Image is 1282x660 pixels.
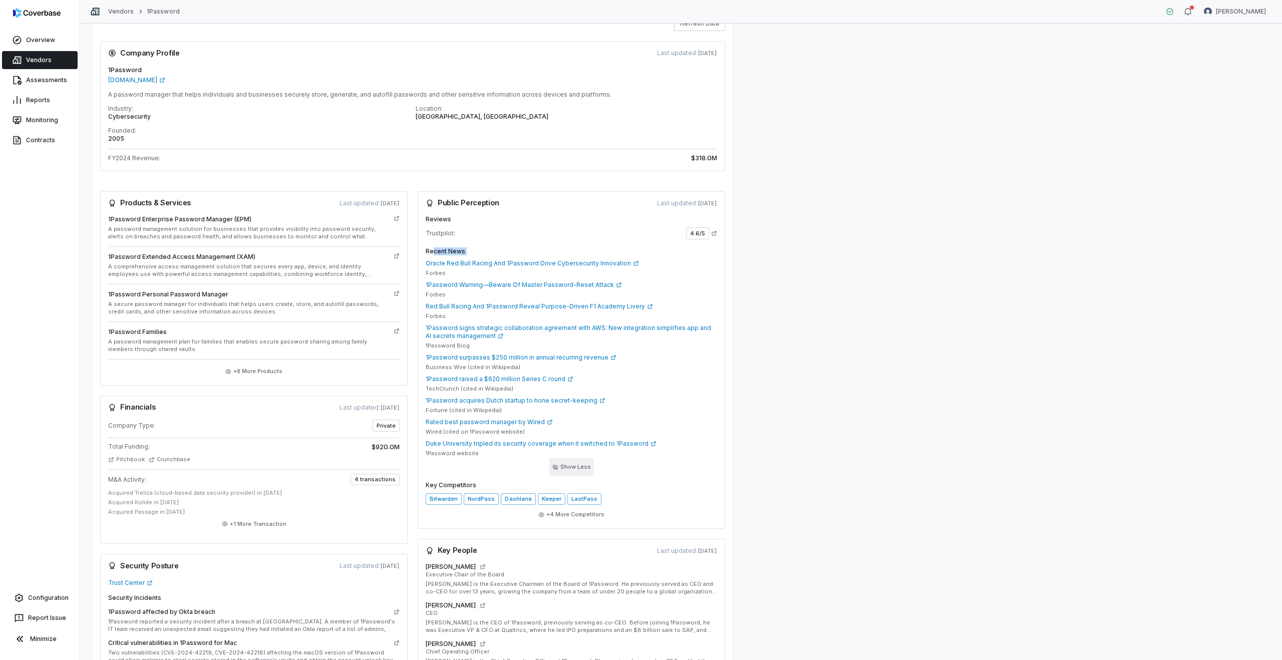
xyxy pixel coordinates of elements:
[219,515,289,533] button: +1 More Transaction
[426,385,513,393] span: TechCrunch (cited in Wikipedia)
[108,215,390,223] h4: 1Password Enterprise Password Manager (EPM)
[108,113,410,121] p: Cybersecurity
[108,328,390,336] h4: 1Password Families
[1216,8,1266,16] span: [PERSON_NAME]
[2,71,78,89] a: Assessments
[108,199,191,207] h3: Products & Services
[108,154,160,162] span: FY2024 Revenue:
[4,589,76,607] a: Configuration
[657,199,717,207] span: Last updated:
[426,418,717,426] a: Rated best password manager by Wired
[426,397,717,405] a: 1Password acquires Dutch startup to hone secret-keeping
[416,105,443,112] span: Location:
[426,640,476,648] h4: [PERSON_NAME]
[535,506,607,524] button: +4 More Competitors
[108,579,153,587] a: Trust Center
[426,364,520,371] span: Business Wire (cited in Wikipedia)
[372,442,400,452] span: $920.0M
[674,16,725,31] button: Refresh Data
[426,199,499,207] h3: Public Perception
[4,629,76,649] button: Minimize
[426,481,717,489] h4: Key Competitors
[657,49,717,57] span: Last updated:
[108,290,390,298] h4: 1Password Personal Password Manager
[108,253,390,261] h4: 1Password Extended Access Management (XAM)
[426,291,446,298] span: Forbes
[351,474,400,485] span: 4 transactions
[2,91,78,109] a: Reports
[426,247,717,255] h4: Recent News
[426,259,717,267] a: Oracle Red Bull Racing And 1Password Drive Cybersecurity Innovation
[340,404,400,412] span: Last updated:
[1198,4,1272,19] button: Lili Jiang avatar[PERSON_NAME]
[698,50,717,57] span: [DATE]
[426,428,525,436] span: Wired (cited on 1Password website)
[426,450,479,457] span: 1Password website
[108,476,146,484] span: M&A Activity:
[426,601,476,609] h4: [PERSON_NAME]
[108,135,410,143] p: 2005
[426,229,455,237] span: Trustpilot:
[108,8,134,16] a: Vendors
[149,456,190,463] a: Crunchbase
[426,269,446,277] span: Forbes
[686,227,709,239] span: 4.6 /5
[501,493,535,505] a: Dashlane
[2,131,78,149] a: Contracts
[426,312,446,320] span: Forbes
[426,547,477,555] h3: Key People
[108,508,400,516] div: Acquired Passage in [DATE]
[698,200,717,207] span: [DATE]
[2,111,78,129] a: Monitoring
[380,562,400,569] span: [DATE]
[373,420,400,432] span: private
[426,493,462,505] a: Bitwarden
[426,375,717,383] a: 1Password raised a $620 million Series C round
[108,608,215,616] h5: 1Password affected by Okta breach
[426,354,717,362] a: 1Password surpasses $250 million in annual recurring revenue
[380,200,400,207] span: [DATE]
[222,363,285,381] button: +8 More Products
[108,105,133,112] span: Industry:
[108,338,390,353] p: A password management plan for families that enables secure password sharing among family members...
[416,113,717,121] p: [GEOGRAPHIC_DATA], [GEOGRAPHIC_DATA]
[698,547,717,554] span: [DATE]
[426,324,717,340] a: 1Password signs strategic collaboration agreement with AWS: New integration simplifies app and AI...
[691,153,717,163] span: $318.0M
[1204,8,1212,16] img: Lili Jiang avatar
[340,562,400,570] span: Last updated:
[108,639,237,647] h5: Critical vulnerabilities in 1Password for Mac
[2,31,78,49] a: Overview
[108,404,155,412] h3: Financials
[426,609,717,617] p: CEO
[108,263,390,278] p: A comprehensive access management solution that secures every app, device, and identity employees...
[538,493,565,505] a: Keeper
[426,440,717,448] a: Duke University tripled its security coverage when it switched to 1Password
[426,281,717,289] a: 1Password Warning—Beware Of Master Password-Reset Attack
[686,227,717,239] a: 4.6/5
[108,594,400,602] h4: Security Incidents
[464,493,499,505] a: NordPass
[426,563,476,571] h4: [PERSON_NAME]
[426,342,470,350] span: 1Password Blog
[4,609,76,627] button: Report Issue
[2,51,78,69] a: Vendors
[426,619,717,634] p: [PERSON_NAME] is the CEO of 1Password, previously serving as co-CEO. Before joining 1Password, he...
[549,458,594,476] button: Show Less
[426,407,502,414] span: Fortune (cited in Wikipedia)
[108,562,178,570] h3: Security Posture
[108,456,145,463] a: Pitchbook
[380,404,400,411] span: [DATE]
[567,493,601,505] a: LastPass
[426,648,717,655] p: Chief Operating Officer
[108,49,180,57] h3: Company Profile
[657,547,717,555] span: Last updated:
[340,199,400,207] span: Last updated:
[108,91,717,99] p: A password manager that helps individuals and businesses securely store, generate, and autofill p...
[147,8,179,16] a: 1Password
[108,422,155,430] span: Company Type:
